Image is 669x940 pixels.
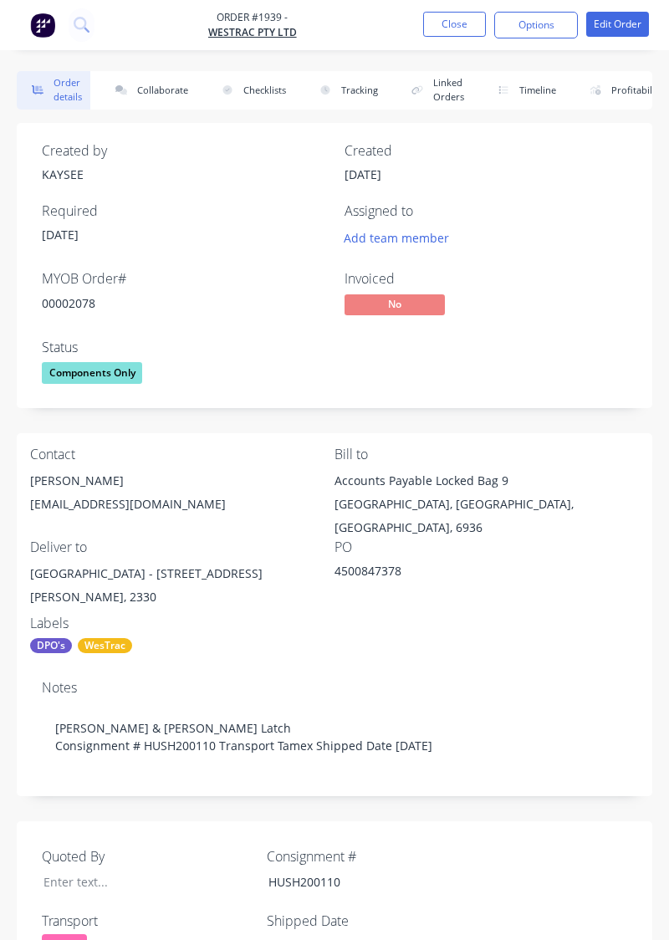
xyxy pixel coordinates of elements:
[30,562,334,585] div: [GEOGRAPHIC_DATA] - [STREET_ADDRESS]
[345,226,458,248] button: Add team member
[30,469,334,493] div: [PERSON_NAME]
[30,447,334,462] div: Contact
[334,469,639,493] div: Accounts Payable Locked Bag 9
[30,469,334,523] div: [PERSON_NAME][EMAIL_ADDRESS][DOMAIN_NAME]
[334,562,544,585] div: 4500847378
[30,585,334,609] div: [PERSON_NAME], 2330
[423,12,486,37] button: Close
[42,143,324,159] div: Created by
[42,271,324,287] div: MYOB Order #
[30,638,72,653] div: DPO's
[100,71,197,110] button: Collaborate
[334,469,639,539] div: Accounts Payable Locked Bag 9[GEOGRAPHIC_DATA], [GEOGRAPHIC_DATA], [GEOGRAPHIC_DATA], 6936
[30,616,334,631] div: Labels
[42,362,142,387] button: Components Only
[586,12,649,37] button: Edit Order
[42,294,324,312] div: 00002078
[345,294,445,315] span: No
[334,539,639,555] div: PO
[267,846,476,866] label: Consignment #
[42,911,251,931] label: Transport
[345,143,627,159] div: Created
[42,166,324,183] div: KAYSEE
[255,870,464,894] div: HUSH200110
[78,638,132,653] div: WesTrac
[30,539,334,555] div: Deliver to
[267,911,476,931] label: Shipped Date
[30,493,334,516] div: [EMAIL_ADDRESS][DOMAIN_NAME]
[42,227,79,243] span: [DATE]
[42,362,142,383] span: Components Only
[345,271,627,287] div: Invoiced
[345,166,381,182] span: [DATE]
[30,13,55,38] img: Factory
[334,447,639,462] div: Bill to
[208,10,297,25] span: Order #1939 -
[335,226,458,248] button: Add team member
[304,71,386,110] button: Tracking
[42,340,324,355] div: Status
[345,203,627,219] div: Assigned to
[208,25,297,40] a: WesTrac Pty Ltd
[494,12,578,38] button: Options
[17,71,90,110] button: Order details
[207,71,294,110] button: Checklists
[42,846,251,866] label: Quoted By
[30,562,334,616] div: [GEOGRAPHIC_DATA] - [STREET_ADDRESS][PERSON_NAME], 2330
[396,71,472,110] button: Linked Orders
[42,203,324,219] div: Required
[42,680,627,696] div: Notes
[334,493,639,539] div: [GEOGRAPHIC_DATA], [GEOGRAPHIC_DATA], [GEOGRAPHIC_DATA], 6936
[483,71,564,110] button: Timeline
[42,702,627,771] div: [PERSON_NAME] & [PERSON_NAME] Latch Consignment # HUSH200110 Transport Tamex Shipped Date [DATE]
